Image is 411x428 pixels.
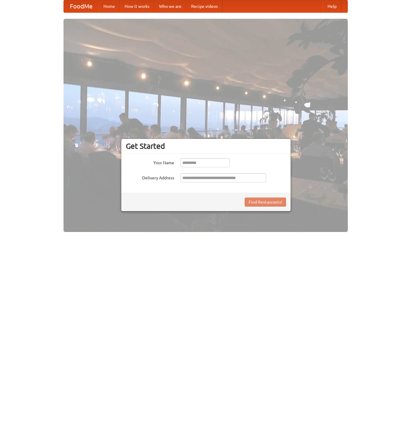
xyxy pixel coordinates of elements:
[126,173,174,181] label: Delivery Address
[126,142,286,151] h3: Get Started
[323,0,341,12] a: Help
[120,0,154,12] a: How it works
[245,198,286,207] button: Find Restaurants!
[154,0,186,12] a: Who we are
[99,0,120,12] a: Home
[186,0,223,12] a: Recipe videos
[64,0,99,12] a: FoodMe
[126,158,174,166] label: Your Name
